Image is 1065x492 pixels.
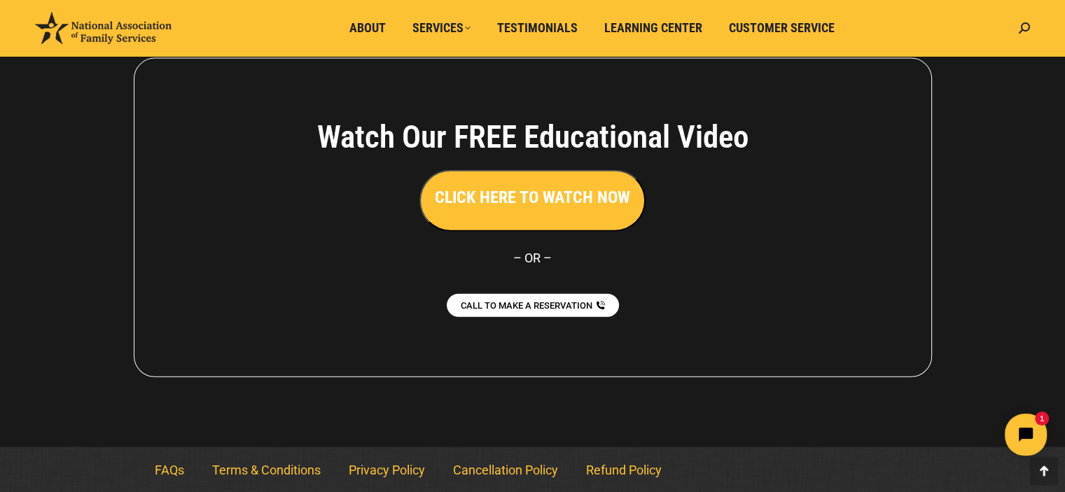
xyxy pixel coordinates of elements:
a: Privacy Policy [335,454,439,486]
span: Services [412,20,471,36]
span: Testimonials [497,20,578,36]
span: About [349,20,386,36]
span: CALL TO MAKE A RESERVATION [461,301,592,310]
a: About [340,15,396,41]
span: – OR – [513,251,552,265]
a: Testimonials [487,15,587,41]
span: Learning Center [604,20,702,36]
a: Cancellation Policy [439,454,572,486]
a: FAQs [141,454,198,486]
iframe: Tidio Chat [818,402,1059,468]
h4: Watch Our FREE Educational Video [239,118,826,156]
a: Refund Policy [572,454,676,486]
nav: Menu [141,454,925,486]
a: Learning Center [594,15,712,41]
a: CLICK HERE TO WATCH NOW [419,191,646,206]
a: Terms & Conditions [198,454,335,486]
span: Customer Service [729,20,835,36]
button: CLICK HERE TO WATCH NOW [419,170,646,232]
a: Customer Service [719,15,844,41]
h3: CLICK HERE TO WATCH NOW [435,185,630,209]
a: CALL TO MAKE A RESERVATION [447,294,619,317]
img: National Association of Family Services [35,12,172,44]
